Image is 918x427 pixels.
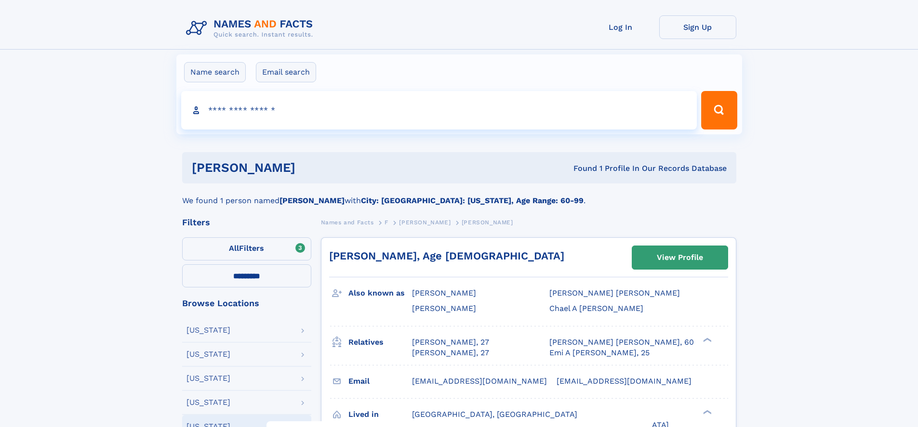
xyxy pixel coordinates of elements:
[329,250,564,262] a: [PERSON_NAME], Age [DEMOGRAPHIC_DATA]
[412,288,476,298] span: [PERSON_NAME]
[385,216,388,228] a: F
[182,15,321,41] img: Logo Names and Facts
[549,288,680,298] span: [PERSON_NAME] [PERSON_NAME]
[348,406,412,423] h3: Lived in
[186,399,230,406] div: [US_STATE]
[181,91,697,129] input: search input
[256,62,316,82] label: Email search
[182,183,736,207] div: We found 1 person named with .
[549,337,694,348] a: [PERSON_NAME] [PERSON_NAME], 60
[182,237,311,260] label: Filters
[659,15,736,39] a: Sign Up
[182,218,311,227] div: Filters
[184,62,246,82] label: Name search
[701,409,712,415] div: ❯
[186,350,230,358] div: [US_STATE]
[412,348,489,358] a: [PERSON_NAME], 27
[549,304,643,313] span: Chael A [PERSON_NAME]
[385,219,388,226] span: F
[557,376,692,386] span: [EMAIL_ADDRESS][DOMAIN_NAME]
[412,337,489,348] a: [PERSON_NAME], 27
[434,163,727,174] div: Found 1 Profile In Our Records Database
[348,285,412,301] h3: Also known as
[279,196,345,205] b: [PERSON_NAME]
[182,299,311,308] div: Browse Locations
[632,246,728,269] a: View Profile
[412,304,476,313] span: [PERSON_NAME]
[701,91,737,129] button: Search Button
[462,219,513,226] span: [PERSON_NAME]
[549,348,650,358] a: Emi A [PERSON_NAME], 25
[361,196,584,205] b: City: [GEOGRAPHIC_DATA]: [US_STATE], Age Range: 60-99
[192,162,435,174] h1: [PERSON_NAME]
[229,244,239,253] span: All
[701,336,712,343] div: ❯
[582,15,659,39] a: Log In
[321,216,374,228] a: Names and Facts
[186,326,230,334] div: [US_STATE]
[348,334,412,350] h3: Relatives
[657,246,703,269] div: View Profile
[348,373,412,389] h3: Email
[399,216,451,228] a: [PERSON_NAME]
[399,219,451,226] span: [PERSON_NAME]
[186,375,230,382] div: [US_STATE]
[412,376,547,386] span: [EMAIL_ADDRESS][DOMAIN_NAME]
[412,410,577,419] span: [GEOGRAPHIC_DATA], [GEOGRAPHIC_DATA]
